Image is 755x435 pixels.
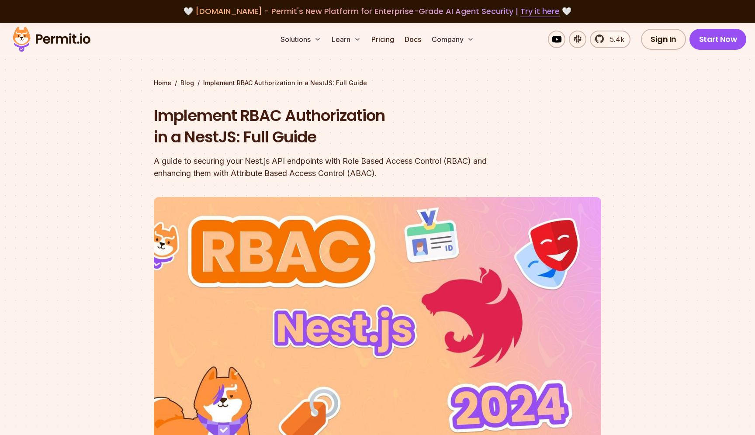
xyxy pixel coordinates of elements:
[520,6,560,17] a: Try it here
[277,31,325,48] button: Solutions
[428,31,478,48] button: Company
[368,31,398,48] a: Pricing
[154,79,601,87] div: / /
[154,155,489,180] div: A guide to securing your Nest.js API endpoints with Role Based Access Control (RBAC) and enhancin...
[590,31,630,48] a: 5.4k
[154,105,489,148] h1: Implement RBAC Authorization in a NestJS: Full Guide
[180,79,194,87] a: Blog
[689,29,747,50] a: Start Now
[641,29,686,50] a: Sign In
[401,31,425,48] a: Docs
[9,24,94,54] img: Permit logo
[195,6,560,17] span: [DOMAIN_NAME] - Permit's New Platform for Enterprise-Grade AI Agent Security |
[21,5,734,17] div: 🤍 🤍
[605,34,624,45] span: 5.4k
[154,79,171,87] a: Home
[328,31,364,48] button: Learn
